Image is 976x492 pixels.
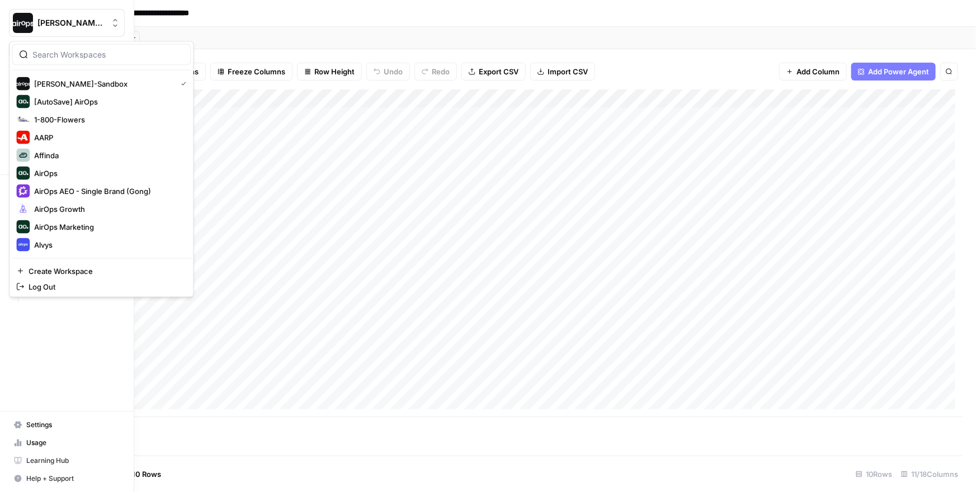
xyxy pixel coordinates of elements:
div: 11/18 Columns [897,465,963,483]
img: Alvys Logo [16,238,30,252]
span: Redo [432,66,450,77]
img: [AutoSave] AirOps Logo [16,95,30,108]
span: Add Power Agent [868,66,929,77]
a: Learning Hub [9,452,125,470]
span: Export CSV [479,66,518,77]
span: Usage [26,438,120,448]
img: AirOps Growth Logo [16,202,30,216]
button: Undo [366,63,410,81]
button: Redo [414,63,457,81]
span: Learning Hub [26,456,120,466]
span: Freeze Columns [228,66,285,77]
span: Create Workspace [29,266,93,277]
button: Add Column [779,63,847,81]
button: Add Power Agent [851,63,936,81]
img: AirOps Logo [16,167,30,180]
span: [AutoSave] AirOps [34,96,98,107]
span: AirOps Marketing [34,221,94,233]
a: Create Workspace [12,263,191,279]
img: AirOps Marketing Logo [16,220,30,234]
img: Dille-Sandbox Logo [16,77,30,91]
span: Help + Support [26,474,120,484]
img: 1-800-Flowers Logo [16,113,30,126]
span: Alvys [34,239,53,250]
a: Settings [9,416,125,434]
span: Undo [384,66,403,77]
span: 1-800-Flowers [34,114,85,125]
span: Settings [26,420,120,430]
img: AARP Logo [16,131,30,144]
span: AARP [34,132,53,143]
input: Search Workspaces [32,49,183,60]
button: Help + Support [9,470,125,488]
span: Affinda [34,150,59,161]
button: Export CSV [461,63,526,81]
button: Import CSV [530,63,595,81]
img: Affinda Logo [16,149,30,162]
button: Freeze Columns [210,63,293,81]
a: Usage [9,434,125,452]
span: Row Height [314,66,355,77]
span: Log Out [29,281,55,292]
span: [PERSON_NAME]-Sandbox [37,17,105,29]
span: Import CSV [548,66,588,77]
span: Add 10 Rows [116,469,161,480]
button: Workspace: Dille-Sandbox [9,9,125,37]
span: AirOps AEO - Single Brand (Gong) [34,186,151,197]
a: Log Out [12,279,191,295]
button: Row Height [297,63,362,81]
span: [PERSON_NAME]-Sandbox [34,78,128,89]
span: AirOps [34,168,58,179]
img: Dille-Sandbox Logo [13,13,33,33]
div: Workspace: Dille-Sandbox [9,41,194,297]
span: Add Column [796,66,840,77]
div: 10 Rows [851,465,897,483]
span: AirOps Growth [34,204,85,215]
img: AirOps AEO - Single Brand (Gong) Logo [16,184,30,198]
